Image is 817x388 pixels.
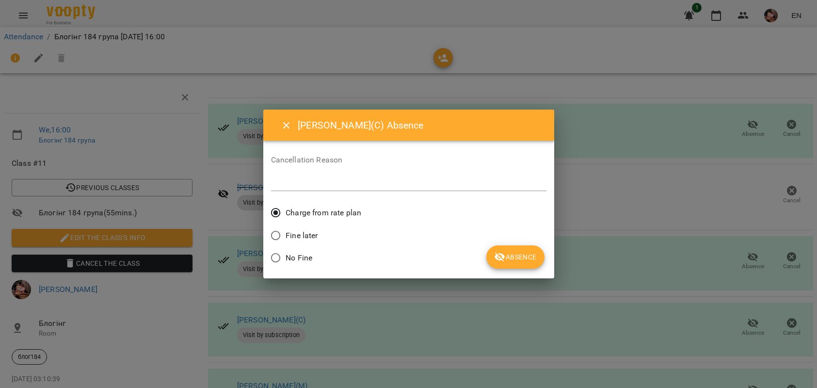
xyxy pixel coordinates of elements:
[275,114,298,137] button: Close
[286,252,312,264] span: No Fine
[286,207,361,219] span: Charge from rate plan
[486,245,544,269] button: Absence
[286,230,318,242] span: Fine later
[494,251,536,263] span: Absence
[298,118,542,133] h6: [PERSON_NAME](С) Absence
[271,156,546,164] label: Cancellation Reason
